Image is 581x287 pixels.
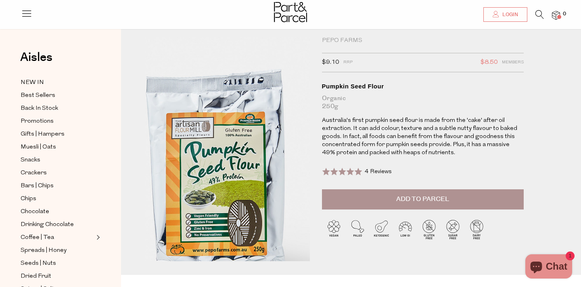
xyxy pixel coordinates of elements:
a: Dried Fruit [21,271,94,281]
a: Bars | Chips [21,181,94,191]
img: P_P-ICONS-Live_Bec_V11_Gluten_Free.svg [417,218,441,241]
a: Spreads | Honey [21,245,94,256]
a: Chips [21,194,94,204]
a: Login [483,7,527,22]
img: P_P-ICONS-Live_Bec_V11_Ketogenic.svg [370,218,393,241]
a: Crackers [21,168,94,178]
a: Seeds | Nuts [21,258,94,268]
img: P_P-ICONS-Live_Bec_V11_Dairy_Free.svg [465,218,489,241]
img: P_P-ICONS-Live_Bec_V11_Paleo.svg [346,218,370,241]
div: Pumpkin Seed Flour [322,82,524,90]
span: Coffee | Tea [21,233,54,243]
span: 0 [561,10,568,18]
button: Add to Parcel [322,189,524,209]
a: Best Sellers [21,90,94,101]
button: Expand/Collapse Coffee | Tea [94,233,100,242]
span: $9.10 [322,57,339,68]
span: Aisles [20,48,52,66]
a: Drinking Chocolate [21,220,94,230]
span: Chocolate [21,207,49,217]
span: Bars | Chips [21,181,54,191]
a: Chocolate [21,207,94,217]
a: Back In Stock [21,103,94,113]
span: Drinking Chocolate [21,220,74,230]
inbox-online-store-chat: Shopify online store chat [523,254,575,281]
a: Promotions [21,116,94,126]
span: Snacks [21,155,40,165]
div: Organic 250g [322,94,524,111]
a: Gifts | Hampers [21,129,94,139]
img: P_P-ICONS-Live_Bec_V11_Vegan.svg [322,218,346,241]
img: P_P-ICONS-Live_Bec_V11_Sugar_Free.svg [441,218,465,241]
a: Coffee | Tea [21,233,94,243]
span: $8.50 [481,57,498,68]
span: Login [500,11,518,18]
span: Best Sellers [21,91,55,101]
a: NEW IN [21,78,94,88]
span: Crackers [21,168,47,178]
p: Australia's first pumpkin seed flour is made from the 'cake' after oil extraction. It can add col... [322,117,524,157]
a: Snacks [21,155,94,165]
span: NEW IN [21,78,44,88]
div: Pepo Farms [322,37,524,45]
span: Chips [21,194,36,204]
span: Muesli | Oats [21,142,56,152]
a: Aisles [20,51,52,71]
span: Seeds | Nuts [21,259,56,268]
a: Muesli | Oats [21,142,94,152]
span: Gifts | Hampers [21,130,65,139]
span: Members [502,57,524,68]
span: Dried Fruit [21,272,51,281]
span: Promotions [21,117,54,126]
span: RRP [343,57,353,68]
img: P_P-ICONS-Live_Bec_V11_Low_Gi.svg [393,218,417,241]
span: Back In Stock [21,104,58,113]
img: Part&Parcel [274,2,307,22]
a: 0 [552,11,560,19]
span: 4 Reviews [365,169,392,175]
span: Spreads | Honey [21,246,67,256]
span: Add to Parcel [396,195,449,204]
